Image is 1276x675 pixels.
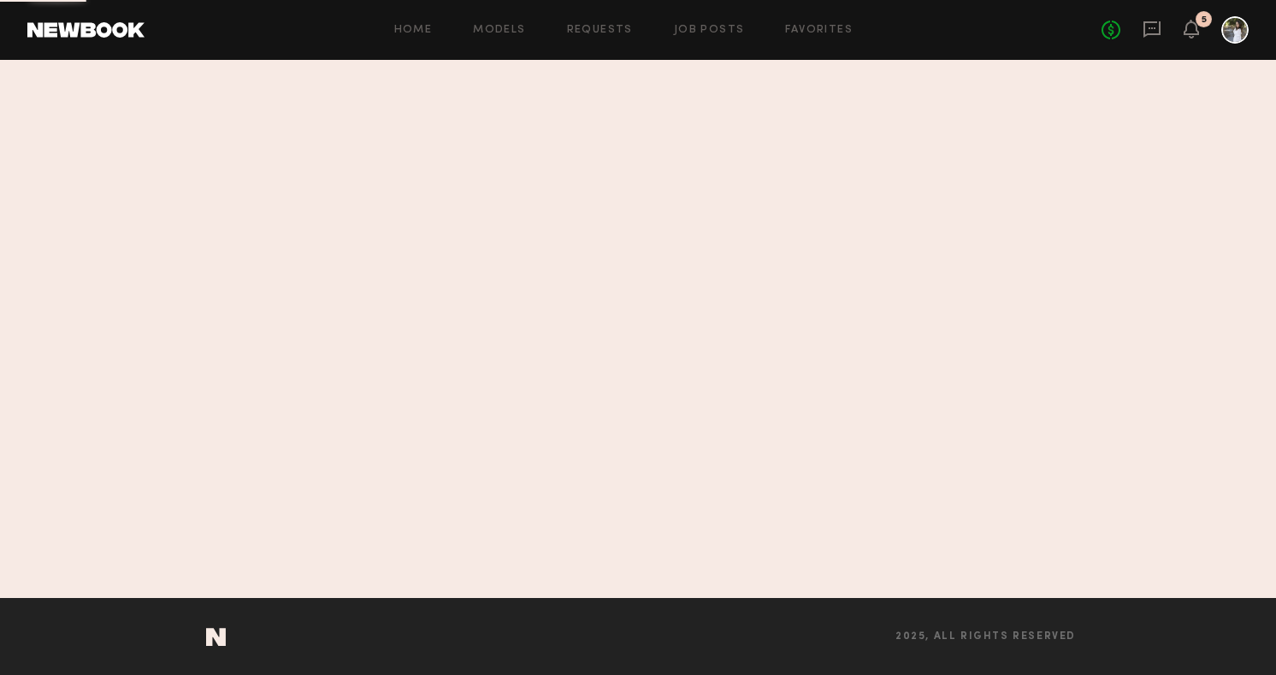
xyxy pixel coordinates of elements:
a: Favorites [785,25,853,36]
a: Home [394,25,433,36]
a: Models [473,25,525,36]
a: Requests [567,25,633,36]
div: 5 [1202,15,1207,25]
span: 2025, all rights reserved [895,631,1076,642]
a: Job Posts [674,25,745,36]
